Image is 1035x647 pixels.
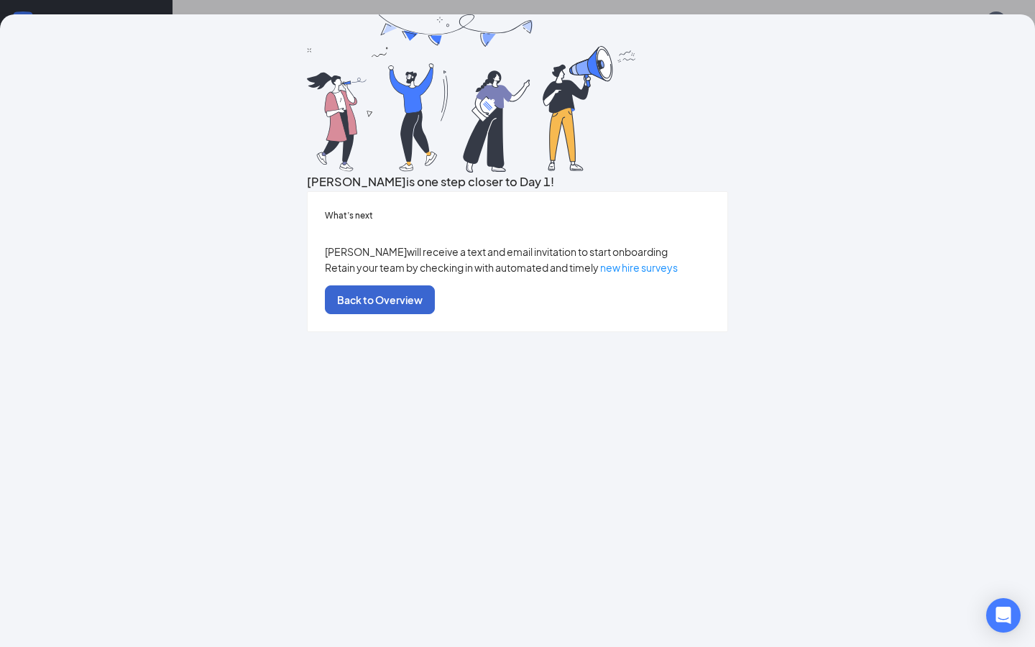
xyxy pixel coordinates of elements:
[600,261,678,274] a: new hire surveys
[325,260,711,275] p: Retain your team by checking in with automated and timely
[307,173,729,191] h3: [PERSON_NAME] is one step closer to Day 1!
[307,14,638,173] img: you are all set
[325,244,711,260] p: [PERSON_NAME] will receive a text and email invitation to start onboarding
[986,598,1021,633] div: Open Intercom Messenger
[325,209,711,222] h5: What’s next
[325,285,435,314] button: Back to Overview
